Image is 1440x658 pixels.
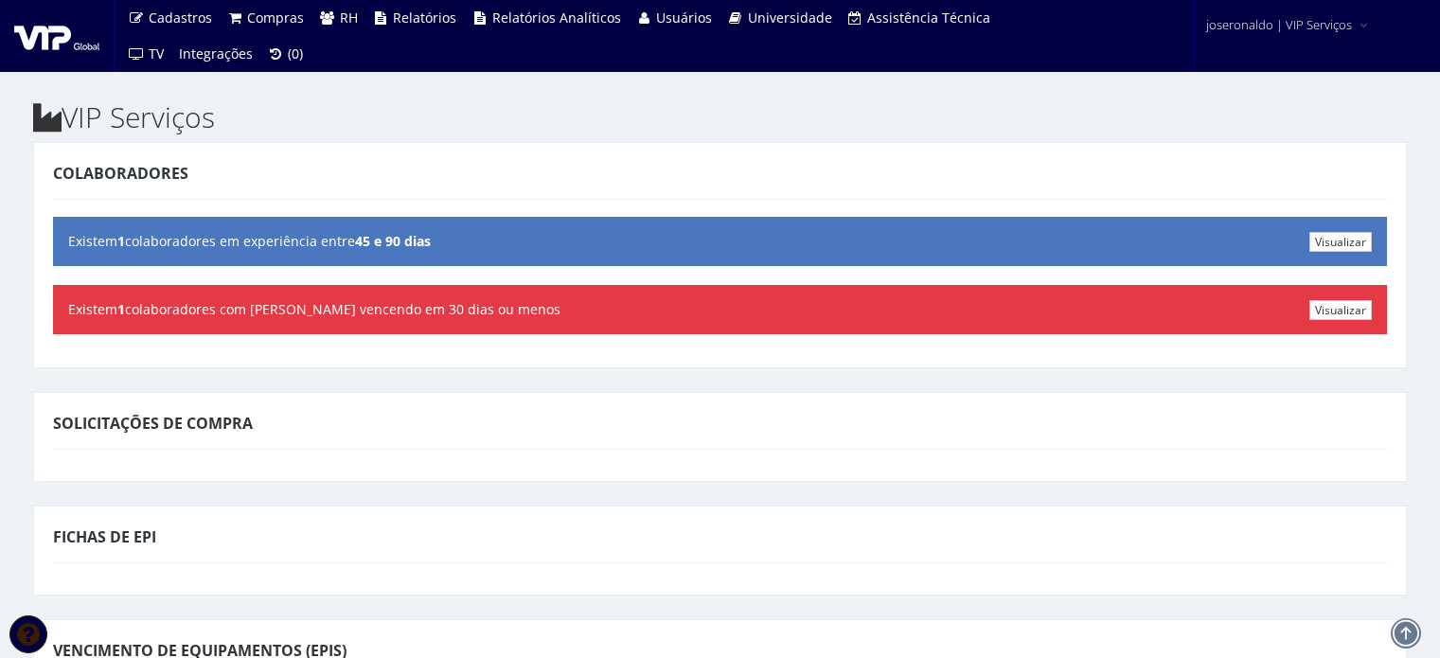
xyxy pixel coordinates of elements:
span: RH [340,9,358,27]
a: (0) [260,36,311,72]
a: TV [120,36,171,72]
b: 1 [117,232,125,250]
span: Colaboradores [53,163,188,184]
b: 1 [117,300,125,318]
a: Integrações [171,36,260,72]
div: Existem colaboradores em experiência entre [53,217,1387,266]
span: (0) [288,44,303,62]
span: Compras [247,9,304,27]
span: Solicitações de Compra [53,413,253,434]
img: logo [14,22,99,50]
span: Universidade [748,9,832,27]
b: 45 e 90 dias [355,232,431,250]
span: Relatórios Analíticos [492,9,621,27]
a: Visualizar [1309,232,1372,252]
span: Relatórios [393,9,456,27]
span: joseronaldo | VIP Serviços [1206,15,1352,34]
span: Integrações [179,44,253,62]
div: Existem colaboradores com [PERSON_NAME] vencendo em 30 dias ou menos [53,285,1387,334]
span: TV [149,44,164,62]
span: Assistência Técnica [867,9,990,27]
span: Usuários [656,9,712,27]
span: Cadastros [149,9,212,27]
a: Visualizar [1309,300,1372,320]
span: Fichas de EPI [53,526,156,547]
h2: VIP Serviços [33,101,1407,133]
